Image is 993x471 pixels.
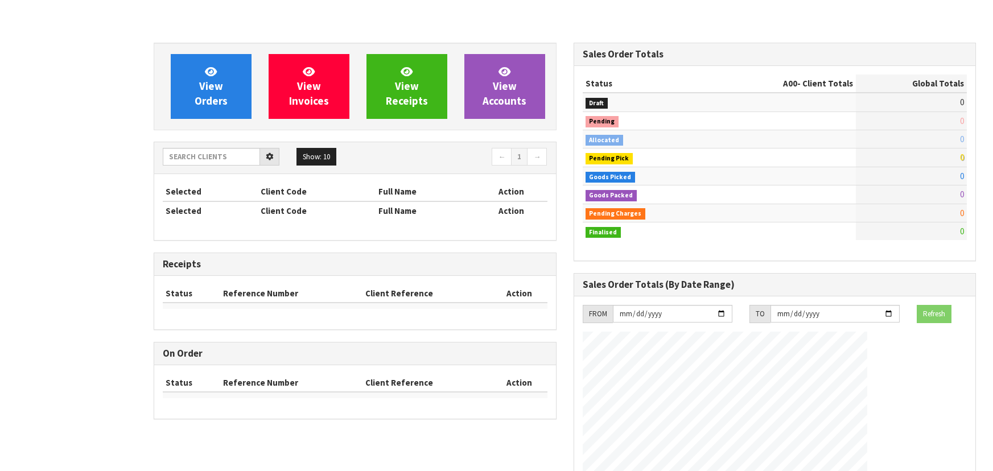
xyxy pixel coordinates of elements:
th: Action [492,284,547,303]
th: Global Totals [856,75,967,93]
h3: Receipts [163,259,547,270]
span: 0 [960,97,964,108]
a: ViewReceipts [366,54,447,119]
span: Pending Charges [586,208,646,220]
span: View Receipts [386,65,428,108]
nav: Page navigation [364,148,547,168]
h3: Sales Order Totals [583,49,967,60]
th: Action [476,201,547,220]
span: 0 [960,115,964,126]
th: Action [476,183,547,201]
span: Pending Pick [586,153,633,164]
h3: On Order [163,348,547,359]
button: Refresh [917,305,951,323]
th: - Client Totals [710,75,856,93]
th: Action [492,374,547,392]
span: View Invoices [289,65,329,108]
div: FROM [583,305,613,323]
span: A00 [783,78,797,89]
span: 0 [960,208,964,218]
a: ViewInvoices [269,54,349,119]
span: 0 [960,189,964,200]
span: Goods Picked [586,172,636,183]
a: → [527,148,547,166]
span: View Accounts [483,65,526,108]
th: Status [163,284,220,303]
th: Full Name [376,183,476,201]
th: Client Reference [362,374,492,392]
a: 1 [511,148,528,166]
span: Goods Packed [586,190,637,201]
h3: Sales Order Totals (By Date Range) [583,279,967,290]
span: View Orders [195,65,228,108]
a: ViewOrders [171,54,252,119]
div: TO [749,305,770,323]
th: Selected [163,183,258,201]
span: 0 [960,226,964,237]
th: Status [583,75,710,93]
th: Selected [163,201,258,220]
span: 0 [960,134,964,144]
th: Status [163,374,220,392]
span: Draft [586,98,608,109]
a: ViewAccounts [464,54,545,119]
a: ← [492,148,512,166]
input: Search clients [163,148,260,166]
th: Client Code [258,183,376,201]
th: Reference Number [220,284,362,303]
span: Allocated [586,135,624,146]
th: Reference Number [220,374,362,392]
th: Client Reference [362,284,492,303]
span: Finalised [586,227,621,238]
th: Full Name [376,201,476,220]
span: 0 [960,171,964,181]
th: Client Code [258,201,376,220]
span: Pending [586,116,619,127]
span: 0 [960,152,964,163]
button: Show: 10 [296,148,336,166]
